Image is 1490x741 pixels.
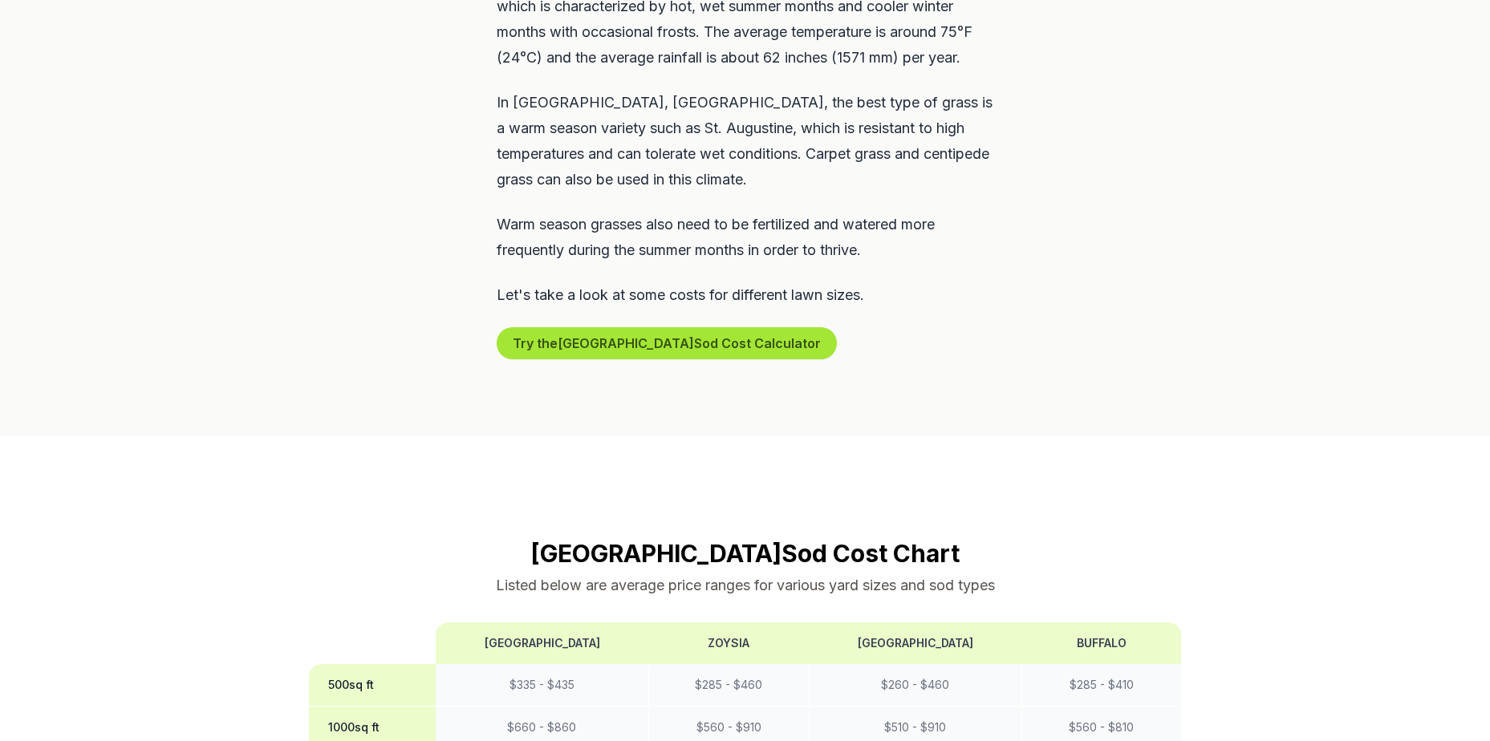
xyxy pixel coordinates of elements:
th: [GEOGRAPHIC_DATA] [809,622,1021,664]
td: $ 335 - $ 435 [436,664,648,707]
td: $ 285 - $ 460 [648,664,809,707]
p: In [GEOGRAPHIC_DATA], [GEOGRAPHIC_DATA], the best type of grass is a warm season variety such as ... [497,90,994,192]
td: $ 285 - $ 410 [1021,664,1181,707]
p: Warm season grasses also need to be fertilized and watered more frequently during the summer mont... [497,212,994,263]
p: Let's take a look at some costs for different lawn sizes. [497,282,994,308]
p: Listed below are average price ranges for various yard sizes and sod types [309,574,1182,597]
h2: [GEOGRAPHIC_DATA] Sod Cost Chart [309,539,1182,568]
button: Try the[GEOGRAPHIC_DATA]Sod Cost Calculator [497,327,837,359]
th: Zoysia [648,622,809,664]
th: [GEOGRAPHIC_DATA] [436,622,648,664]
th: Buffalo [1021,622,1181,664]
th: 500 sq ft [309,664,436,707]
td: $ 260 - $ 460 [809,664,1021,707]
